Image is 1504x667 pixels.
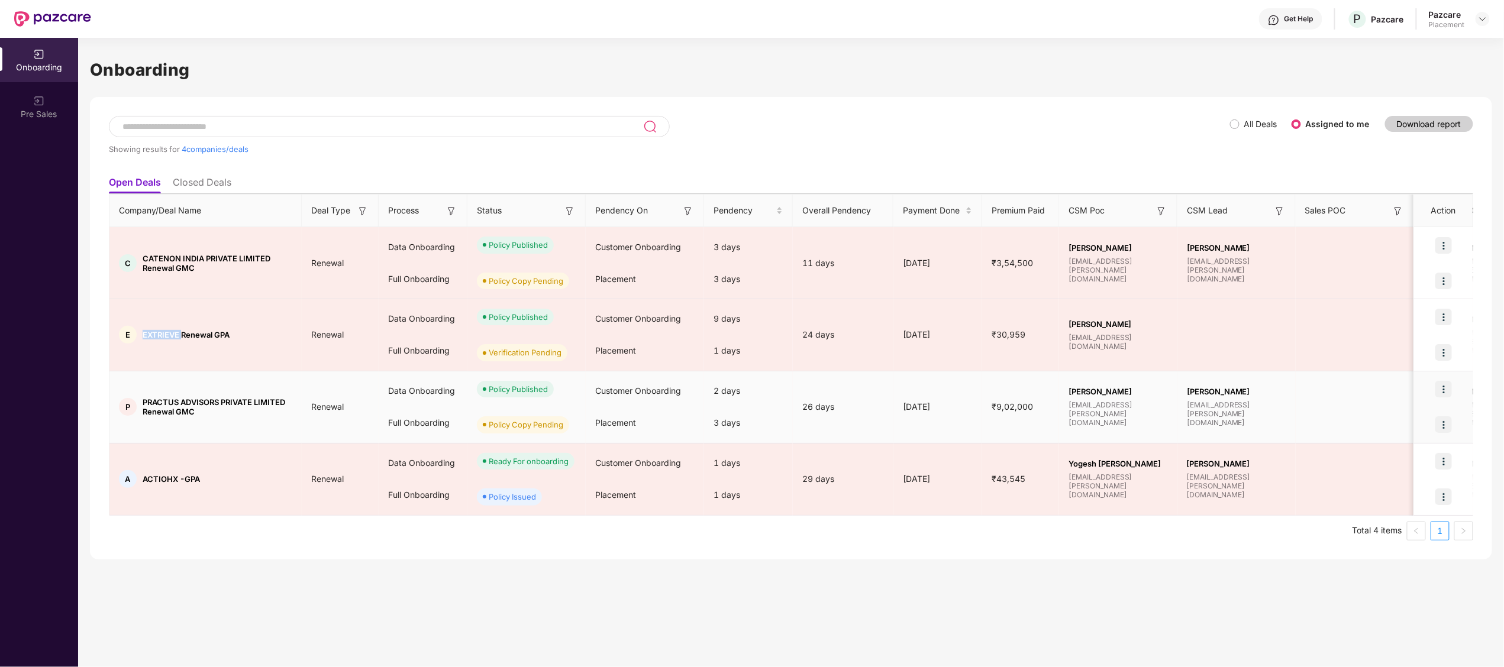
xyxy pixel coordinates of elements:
[302,474,353,484] span: Renewal
[793,328,893,341] div: 24 days
[1385,116,1473,132] button: Download report
[982,402,1043,412] span: ₹9,02,000
[1268,14,1280,26] img: svg+xml;base64,PHN2ZyBpZD0iSGVscC0zMngzMiIgeG1sbnM9Imh0dHA6Ly93d3cudzMub3JnLzIwMDAvc3ZnIiB3aWR0aD...
[1454,522,1473,540] button: right
[489,239,548,251] div: Policy Published
[793,195,893,227] th: Overall Pendency
[704,447,793,479] div: 1 days
[119,326,137,344] div: E
[379,231,467,263] div: Data Onboarding
[682,205,694,217] img: svg+xml;base64,PHN2ZyB3aWR0aD0iMTYiIGhlaWdodD0iMTYiIHZpZXdCb3g9IjAgMCAxNiAxNiIgZmlsbD0ibm9uZSIgeG...
[1069,257,1168,283] span: [EMAIL_ADDRESS][PERSON_NAME][DOMAIN_NAME]
[477,204,502,217] span: Status
[1156,205,1167,217] img: svg+xml;base64,PHN2ZyB3aWR0aD0iMTYiIGhlaWdodD0iMTYiIHZpZXdCb3g9IjAgMCAxNiAxNiIgZmlsbD0ibm9uZSIgeG...
[143,397,292,416] span: PRACTUS ADVISORS PRIVATE LIMITED Renewal GMC
[982,474,1035,484] span: ₹43,545
[302,329,353,339] span: Renewal
[1069,243,1168,252] span: [PERSON_NAME]
[893,472,982,485] div: [DATE]
[109,195,302,227] th: Company/Deal Name
[982,329,1035,339] span: ₹30,959
[1454,522,1473,540] li: Next Page
[489,347,561,358] div: Verification Pending
[714,204,774,217] span: Pendency
[982,195,1059,227] th: Premium Paid
[1187,257,1286,283] span: [EMAIL_ADDRESS][PERSON_NAME][DOMAIN_NAME]
[704,263,793,295] div: 3 days
[379,407,467,439] div: Full Onboarding
[1407,522,1426,540] li: Previous Page
[893,257,982,270] div: [DATE]
[1069,319,1168,329] span: [PERSON_NAME]
[357,205,369,217] img: svg+xml;base64,PHN2ZyB3aWR0aD0iMTYiIGhlaWdodD0iMTYiIHZpZXdCb3g9IjAgMCAxNiAxNiIgZmlsbD0ibm9uZSIgeG...
[1069,400,1168,427] span: [EMAIL_ADDRESS][PERSON_NAME][DOMAIN_NAME]
[143,474,200,484] span: ACTIOHX -GPA
[1435,344,1452,361] img: icon
[1187,472,1286,499] span: [EMAIL_ADDRESS][PERSON_NAME][DOMAIN_NAME]
[893,328,982,341] div: [DATE]
[1435,273,1452,289] img: icon
[595,274,636,284] span: Placement
[489,383,548,395] div: Policy Published
[489,311,548,323] div: Policy Published
[1371,14,1404,25] div: Pazcare
[109,176,161,193] li: Open Deals
[379,479,467,511] div: Full Onboarding
[1187,243,1286,252] span: [PERSON_NAME]
[704,303,793,335] div: 9 days
[1187,204,1228,217] span: CSM Lead
[489,419,563,430] div: Policy Copy Pending
[143,254,292,273] span: CATENON INDIA PRIVATE LIMITED Renewal GMC
[1305,204,1346,217] span: Sales POC
[1429,9,1465,20] div: Pazcare
[1435,381,1452,397] img: icon
[119,398,137,416] div: P
[595,458,681,468] span: Customer Onboarding
[1431,522,1450,540] li: 1
[595,242,681,252] span: Customer Onboarding
[14,11,91,27] img: New Pazcare Logo
[1414,195,1473,227] th: Action
[1187,459,1286,468] span: [PERSON_NAME]
[595,313,681,323] span: Customer Onboarding
[704,195,793,227] th: Pendency
[1435,453,1452,470] img: icon
[173,176,231,193] li: Closed Deals
[143,330,230,339] span: EXTRIEVE Renewal GPA
[595,386,681,396] span: Customer Onboarding
[1435,237,1452,254] img: icon
[1284,14,1313,24] div: Get Help
[302,258,353,268] span: Renewal
[893,195,982,227] th: Payment Done
[793,472,893,485] div: 29 days
[379,263,467,295] div: Full Onboarding
[446,205,457,217] img: svg+xml;base64,PHN2ZyB3aWR0aD0iMTYiIGhlaWdodD0iMTYiIHZpZXdCb3g9IjAgMCAxNiAxNiIgZmlsbD0ibm9uZSIgeG...
[1429,20,1465,30] div: Placement
[1187,387,1286,396] span: [PERSON_NAME]
[1435,416,1452,433] img: icon
[1392,205,1404,217] img: svg+xml;base64,PHN2ZyB3aWR0aD0iMTYiIGhlaWdodD0iMTYiIHZpZXdCb3g9IjAgMCAxNiAxNiIgZmlsbD0ibm9uZSIgeG...
[1069,387,1168,396] span: [PERSON_NAME]
[311,204,350,217] span: Deal Type
[1354,12,1361,26] span: P
[489,455,569,467] div: Ready For onboarding
[704,231,793,263] div: 3 days
[1413,527,1420,535] span: left
[489,275,563,287] div: Policy Copy Pending
[1435,488,1452,505] img: icon
[119,470,137,488] div: A
[1187,400,1286,427] span: [EMAIL_ADDRESS][PERSON_NAME][DOMAIN_NAME]
[595,204,648,217] span: Pendency On
[182,144,248,154] span: 4 companies/deals
[379,375,467,407] div: Data Onboarding
[982,258,1043,268] span: ₹3,54,500
[704,407,793,439] div: 3 days
[1069,472,1168,499] span: [EMAIL_ADDRESS][PERSON_NAME][DOMAIN_NAME]
[1478,14,1487,24] img: svg+xml;base64,PHN2ZyBpZD0iRHJvcGRvd24tMzJ4MzIiIHhtbG5zPSJodHRwOi8vd3d3LnczLm9yZy8yMDAwL3N2ZyIgd2...
[1460,527,1467,535] span: right
[595,345,636,355] span: Placement
[379,335,467,367] div: Full Onboarding
[1069,459,1168,468] span: Yogesh [PERSON_NAME]
[1274,205,1286,217] img: svg+xml;base64,PHN2ZyB3aWR0aD0iMTYiIGhlaWdodD0iMTYiIHZpZXdCb3g9IjAgMCAxNiAxNiIgZmlsbD0ibm9uZSIgeG...
[704,479,793,511] div: 1 days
